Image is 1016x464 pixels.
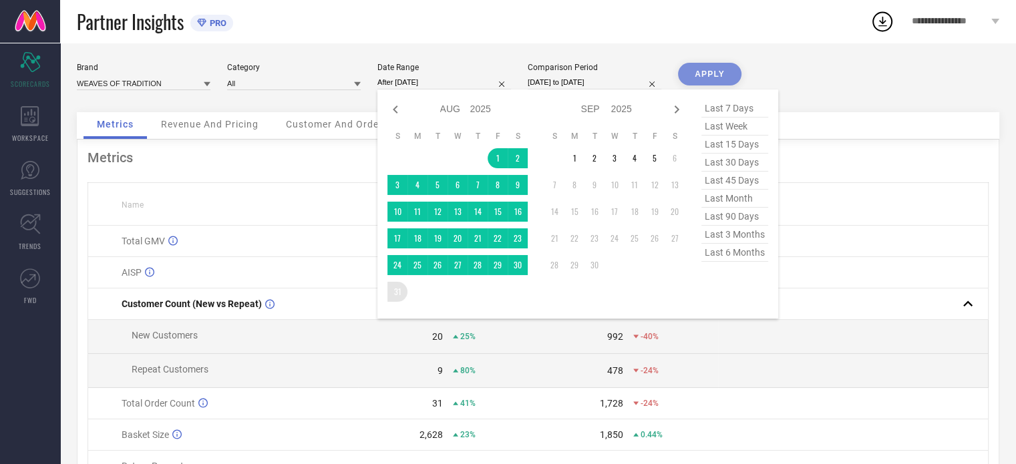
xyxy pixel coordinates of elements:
[468,255,488,275] td: Thu Aug 28 2025
[377,63,511,72] div: Date Range
[428,175,448,195] td: Tue Aug 05 2025
[10,187,51,197] span: SUGGESTIONS
[24,295,37,305] span: FWD
[407,228,428,248] td: Mon Aug 18 2025
[387,175,407,195] td: Sun Aug 03 2025
[645,228,665,248] td: Fri Sep 26 2025
[428,202,448,222] td: Tue Aug 12 2025
[665,202,685,222] td: Sat Sep 20 2025
[605,175,625,195] td: Wed Sep 10 2025
[701,190,768,208] span: last month
[508,228,528,248] td: Sat Aug 23 2025
[432,398,443,409] div: 31
[625,148,645,168] td: Thu Sep 04 2025
[508,202,528,222] td: Sat Aug 16 2025
[387,228,407,248] td: Sun Aug 17 2025
[132,364,208,375] span: Repeat Customers
[460,430,476,439] span: 23%
[645,202,665,222] td: Fri Sep 19 2025
[122,200,144,210] span: Name
[701,208,768,226] span: last 90 days
[584,175,605,195] td: Tue Sep 09 2025
[468,202,488,222] td: Thu Aug 14 2025
[448,228,468,248] td: Wed Aug 20 2025
[701,99,768,118] span: last 7 days
[122,298,262,309] span: Customer Count (New vs Repeat)
[701,172,768,190] span: last 45 days
[488,175,508,195] td: Fri Aug 08 2025
[19,241,41,251] span: TRENDS
[641,399,659,408] span: -24%
[641,366,659,375] span: -24%
[600,429,623,440] div: 1,850
[564,131,584,142] th: Monday
[407,131,428,142] th: Monday
[488,255,508,275] td: Fri Aug 29 2025
[460,399,476,408] span: 41%
[665,228,685,248] td: Sat Sep 27 2025
[645,131,665,142] th: Friday
[407,255,428,275] td: Mon Aug 25 2025
[544,228,564,248] td: Sun Sep 21 2025
[625,131,645,142] th: Thursday
[377,75,511,89] input: Select date range
[488,228,508,248] td: Fri Aug 22 2025
[508,255,528,275] td: Sat Aug 30 2025
[407,202,428,222] td: Mon Aug 11 2025
[607,331,623,342] div: 992
[468,228,488,248] td: Thu Aug 21 2025
[468,175,488,195] td: Thu Aug 07 2025
[438,365,443,376] div: 9
[227,63,361,72] div: Category
[665,175,685,195] td: Sat Sep 13 2025
[600,398,623,409] div: 1,728
[206,18,226,28] span: PRO
[508,131,528,142] th: Saturday
[419,429,443,440] div: 2,628
[605,228,625,248] td: Wed Sep 24 2025
[870,9,894,33] div: Open download list
[645,175,665,195] td: Fri Sep 12 2025
[641,430,663,439] span: 0.44%
[122,429,169,440] span: Basket Size
[407,175,428,195] td: Mon Aug 04 2025
[564,255,584,275] td: Mon Sep 29 2025
[544,131,564,142] th: Sunday
[605,202,625,222] td: Wed Sep 17 2025
[448,175,468,195] td: Wed Aug 06 2025
[508,175,528,195] td: Sat Aug 09 2025
[564,148,584,168] td: Mon Sep 01 2025
[544,175,564,195] td: Sun Sep 07 2025
[161,119,259,130] span: Revenue And Pricing
[428,255,448,275] td: Tue Aug 26 2025
[701,118,768,136] span: last week
[669,101,685,118] div: Next month
[460,366,476,375] span: 80%
[77,63,210,72] div: Brand
[584,202,605,222] td: Tue Sep 16 2025
[387,131,407,142] th: Sunday
[625,228,645,248] td: Thu Sep 25 2025
[468,131,488,142] th: Thursday
[665,131,685,142] th: Saturday
[544,202,564,222] td: Sun Sep 14 2025
[122,267,142,278] span: AISP
[488,131,508,142] th: Friday
[625,175,645,195] td: Thu Sep 11 2025
[584,228,605,248] td: Tue Sep 23 2025
[607,365,623,376] div: 478
[428,228,448,248] td: Tue Aug 19 2025
[460,332,476,341] span: 25%
[584,131,605,142] th: Tuesday
[564,202,584,222] td: Mon Sep 15 2025
[564,175,584,195] td: Mon Sep 08 2025
[528,75,661,89] input: Select comparison period
[122,398,195,409] span: Total Order Count
[88,150,989,166] div: Metrics
[387,202,407,222] td: Sun Aug 10 2025
[387,101,403,118] div: Previous month
[387,255,407,275] td: Sun Aug 24 2025
[584,148,605,168] td: Tue Sep 02 2025
[528,63,661,72] div: Comparison Period
[488,148,508,168] td: Fri Aug 01 2025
